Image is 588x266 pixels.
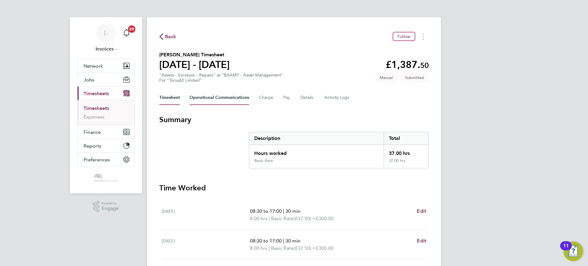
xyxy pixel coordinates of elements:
button: Reports [77,139,134,152]
a: Go to home page [77,173,135,182]
span: Basic Rate [271,215,294,222]
button: Preferences [77,153,134,166]
span: Reports [84,143,101,149]
div: "Assets - Surveyor - Repairs" at "BAAMT - Asset Management" [159,73,283,83]
button: Activity Logs [324,90,350,105]
button: Open Resource Center, 11 new notifications [563,242,583,261]
button: Network [77,59,134,73]
button: Timesheets [77,87,134,100]
span: (£37.50) = [294,215,316,221]
button: Back [159,33,176,40]
span: This timesheet is Submitted. [400,73,429,83]
div: Hours worked [249,145,384,158]
span: Back [165,33,176,40]
div: 37.00 hrs [384,145,428,158]
div: 11 [563,246,569,254]
div: 37.00 hrs [384,158,428,168]
button: Finance [77,125,134,139]
button: Operational Communications [190,90,249,105]
a: Edit [417,208,426,215]
span: This timesheet was manually created. [375,73,398,83]
div: [DATE] [162,208,250,222]
nav: Main navigation [70,17,142,193]
div: Total [384,132,428,144]
div: Timesheets [77,100,134,125]
button: Jobs [77,73,134,86]
span: Network [84,63,103,69]
button: Timesheet [159,90,180,105]
button: Timesheets Menu [418,32,429,41]
span: Edit [417,208,426,214]
img: castlefieldrecruitment-logo-retina.png [93,173,119,182]
button: Details [300,90,315,105]
span: 30 min [285,238,300,244]
div: Summary [249,132,429,168]
span: 08:30 to 17:00 [250,238,282,244]
button: Pay [283,90,291,105]
span: | [269,215,270,221]
span: £300.00 [316,245,334,251]
button: Charge [259,90,273,105]
a: Powered byEngage [93,201,119,212]
span: Jobs [84,77,94,83]
span: | [283,208,284,214]
span: 08:30 to 17:00 [250,208,282,214]
span: (£37.50) = [294,245,316,251]
span: 8.00 hrs [250,245,267,251]
span: Timesheets [84,91,109,96]
span: I- [104,29,108,37]
span: 20 [128,25,135,33]
a: Expenses [84,114,104,120]
button: Follow [393,32,415,41]
span: 50 [420,61,429,70]
div: For "Torus62 Limited" [159,78,283,83]
h2: [PERSON_NAME] Timesheet [159,51,230,58]
a: Timesheets [84,105,109,111]
a: Edit [417,237,426,245]
span: | [269,245,270,251]
span: 8.00 hrs [250,215,267,221]
span: Invoices - [77,45,135,53]
span: Powered by [102,201,119,206]
span: | [283,238,284,244]
h3: Summary [159,115,429,125]
span: Basic Rate [271,245,294,252]
span: £300.00 [316,215,334,221]
span: Finance [84,129,101,135]
h3: Time Worked [159,183,429,193]
span: Engage [102,206,119,211]
a: 20 [120,23,133,43]
div: Basic Rate [254,158,273,163]
a: I-Invoices - [77,23,135,53]
span: Preferences [84,157,110,163]
div: Description [249,132,384,144]
span: Follow [398,34,410,39]
span: 30 min [285,208,300,214]
app-decimal: £1,387. [386,59,429,70]
span: Edit [417,238,426,244]
div: [DATE] [162,237,250,252]
h1: [DATE] - [DATE] [159,58,230,71]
